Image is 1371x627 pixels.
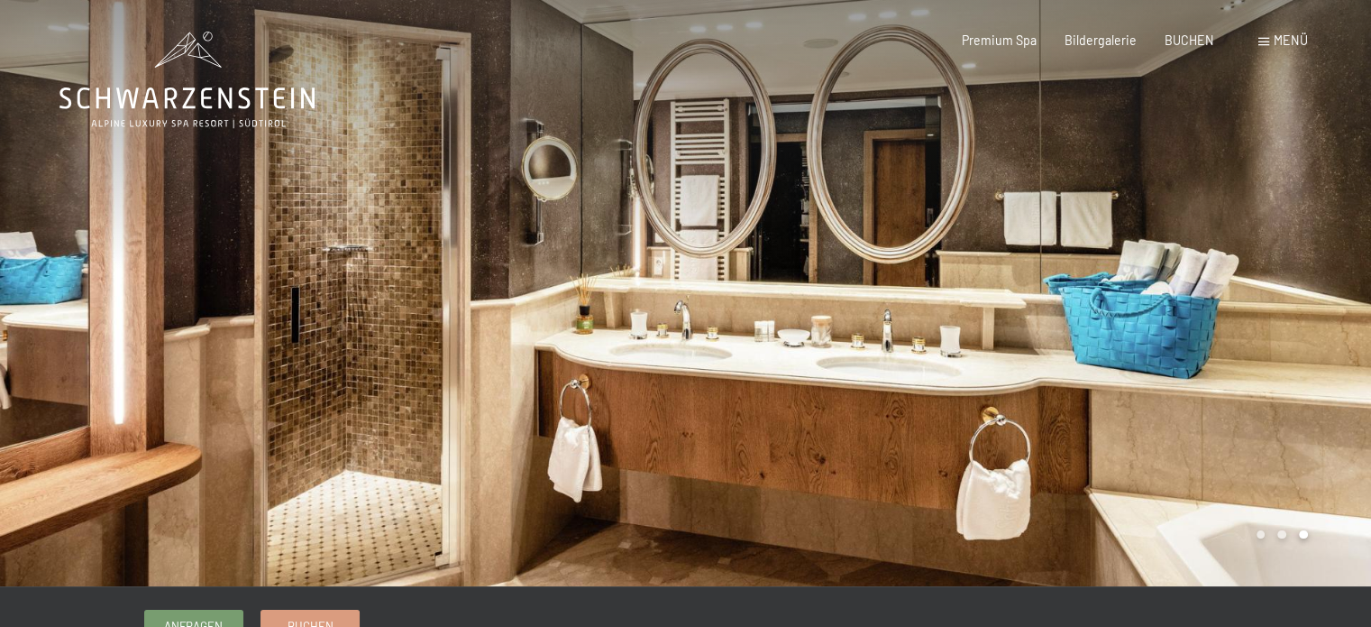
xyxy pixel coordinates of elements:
[1065,32,1137,48] a: Bildergalerie
[962,32,1037,48] a: Premium Spa
[1165,32,1214,48] a: BUCHEN
[1274,32,1308,48] span: Menü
